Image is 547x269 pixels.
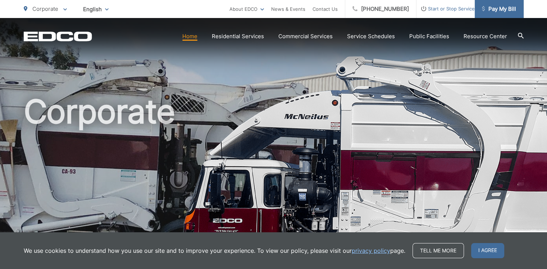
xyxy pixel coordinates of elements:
[412,243,464,258] a: Tell me more
[471,243,504,258] span: I agree
[313,5,338,13] a: Contact Us
[271,5,305,13] a: News & Events
[229,5,264,13] a: About EDCO
[464,32,507,41] a: Resource Center
[352,246,390,255] a: privacy policy
[482,5,516,13] span: Pay My Bill
[24,246,405,255] p: We use cookies to understand how you use our site and to improve your experience. To view our pol...
[409,32,449,41] a: Public Facilities
[32,5,58,12] span: Corporate
[278,32,333,41] a: Commercial Services
[212,32,264,41] a: Residential Services
[182,32,197,41] a: Home
[78,3,114,15] span: English
[24,31,92,41] a: EDCD logo. Return to the homepage.
[347,32,395,41] a: Service Schedules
